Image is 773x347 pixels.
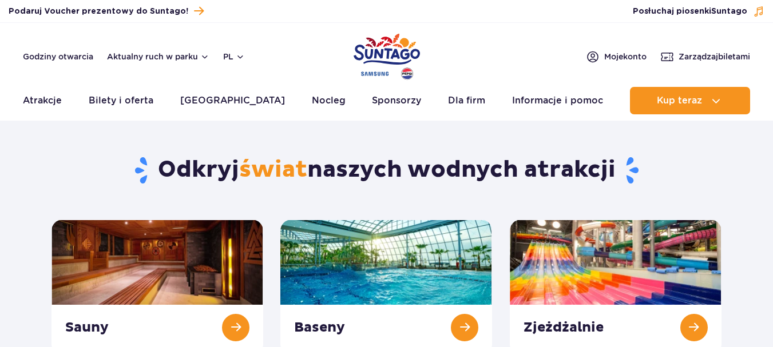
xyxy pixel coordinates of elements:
h1: Odkryj naszych wodnych atrakcji [51,155,722,185]
a: Atrakcje [23,87,62,114]
a: Informacje i pomoc [512,87,603,114]
a: Nocleg [312,87,346,114]
a: Park of Poland [354,29,420,81]
span: Posłuchaj piosenki [633,6,747,17]
span: Podaruj Voucher prezentowy do Suntago! [9,6,188,17]
button: pl [223,51,245,62]
a: Zarządzajbiletami [660,50,750,63]
a: Bilety i oferta [89,87,153,114]
a: Sponsorzy [372,87,421,114]
span: Zarządzaj biletami [679,51,750,62]
button: Kup teraz [630,87,750,114]
a: [GEOGRAPHIC_DATA] [180,87,285,114]
a: Podaruj Voucher prezentowy do Suntago! [9,3,204,19]
span: świat [239,155,307,184]
a: Godziny otwarcia [23,51,93,62]
a: Dla firm [448,87,485,114]
span: Suntago [711,7,747,15]
a: Mojekonto [586,50,647,63]
button: Posłuchaj piosenkiSuntago [633,6,764,17]
button: Aktualny ruch w parku [107,52,209,61]
span: Moje konto [604,51,647,62]
span: Kup teraz [657,95,702,106]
